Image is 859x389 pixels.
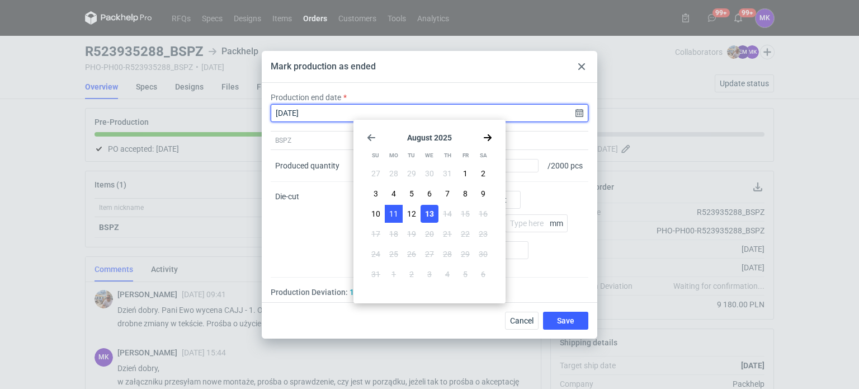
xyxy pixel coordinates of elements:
[425,208,434,219] span: 13
[371,269,380,280] span: 31
[389,208,398,219] span: 11
[461,208,470,219] span: 15
[475,147,492,165] div: Sa
[271,182,361,278] div: Die-cut
[385,245,403,263] button: Mon Aug 25 2025
[407,208,416,219] span: 12
[481,269,485,280] span: 6
[443,249,452,260] span: 28
[443,168,452,179] span: 31
[510,317,534,325] span: Cancel
[425,168,434,179] span: 30
[445,269,450,280] span: 4
[438,205,456,223] button: Thu Aug 14 2025
[403,205,421,223] button: Tue Aug 12 2025
[481,188,485,199] span: 9
[421,185,438,203] button: Wed Aug 06 2025
[479,208,488,219] span: 16
[550,219,568,228] p: mm
[474,165,492,182] button: Sat Aug 02 2025
[391,188,396,199] span: 4
[403,185,421,203] button: Tue Aug 05 2025
[367,265,385,283] button: Sun Aug 31 2025
[456,245,474,263] button: Fri Aug 29 2025
[367,225,385,243] button: Sun Aug 17 2025
[456,205,474,223] button: Fri Aug 15 2025
[367,245,385,263] button: Sun Aug 24 2025
[427,188,432,199] span: 6
[474,245,492,263] button: Sat Aug 30 2025
[443,208,452,219] span: 14
[479,249,488,260] span: 30
[371,168,380,179] span: 27
[385,147,402,165] div: Mo
[463,269,468,280] span: 5
[385,165,403,182] button: Mon Jul 28 2025
[403,225,421,243] button: Tue Aug 19 2025
[385,265,403,283] button: Mon Sep 01 2025
[463,168,468,179] span: 1
[474,265,492,283] button: Sat Sep 06 2025
[421,205,438,223] button: Wed Aug 13 2025
[481,168,485,179] span: 2
[389,249,398,260] span: 25
[385,185,403,203] button: Mon Aug 04 2025
[421,165,438,182] button: Wed Jul 30 2025
[275,160,339,171] div: Produced quantity
[461,228,470,240] span: 22
[505,312,539,330] button: Cancel
[445,188,450,199] span: 7
[407,249,416,260] span: 26
[543,312,588,330] button: Save
[474,205,492,223] button: Sat Aug 16 2025
[371,228,380,240] span: 17
[421,147,438,165] div: We
[438,245,456,263] button: Thu Aug 28 2025
[438,265,456,283] button: Thu Sep 04 2025
[456,165,474,182] button: Fri Aug 01 2025
[479,228,488,240] span: 23
[409,269,414,280] span: 2
[483,133,492,142] svg: Go forward 1 month
[350,287,360,298] span: Excellent
[456,225,474,243] button: Fri Aug 22 2025
[385,225,403,243] button: Mon Aug 18 2025
[403,165,421,182] button: Tue Jul 29 2025
[421,265,438,283] button: Wed Sep 03 2025
[461,249,470,260] span: 29
[425,249,434,260] span: 27
[438,225,456,243] button: Thu Aug 21 2025
[371,249,380,260] span: 24
[385,205,403,223] button: Mon Aug 11 2025
[374,188,378,199] span: 3
[463,188,468,199] span: 8
[271,287,588,298] div: Production Deviation:
[443,228,452,240] span: 21
[403,265,421,283] button: Tue Sep 02 2025
[557,317,574,325] span: Save
[421,225,438,243] button: Wed Aug 20 2025
[407,168,416,179] span: 29
[367,185,385,203] button: Sun Aug 03 2025
[367,205,385,223] button: Sun Aug 10 2025
[439,147,456,165] div: Th
[409,188,414,199] span: 5
[543,150,588,182] div: / 2000 pcs
[407,228,416,240] span: 19
[389,228,398,240] span: 18
[474,225,492,243] button: Sat Aug 23 2025
[391,269,396,280] span: 1
[421,245,438,263] button: Wed Aug 27 2025
[271,60,376,73] div: Mark production as ended
[457,147,474,165] div: Fr
[367,133,492,142] section: August 2025
[367,147,384,165] div: Su
[403,147,420,165] div: Tu
[438,185,456,203] button: Thu Aug 07 2025
[389,168,398,179] span: 28
[403,245,421,263] button: Tue Aug 26 2025
[275,136,291,145] span: BSPZ
[474,185,492,203] button: Sat Aug 09 2025
[456,265,474,283] button: Fri Sep 05 2025
[367,133,376,142] svg: Go back 1 month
